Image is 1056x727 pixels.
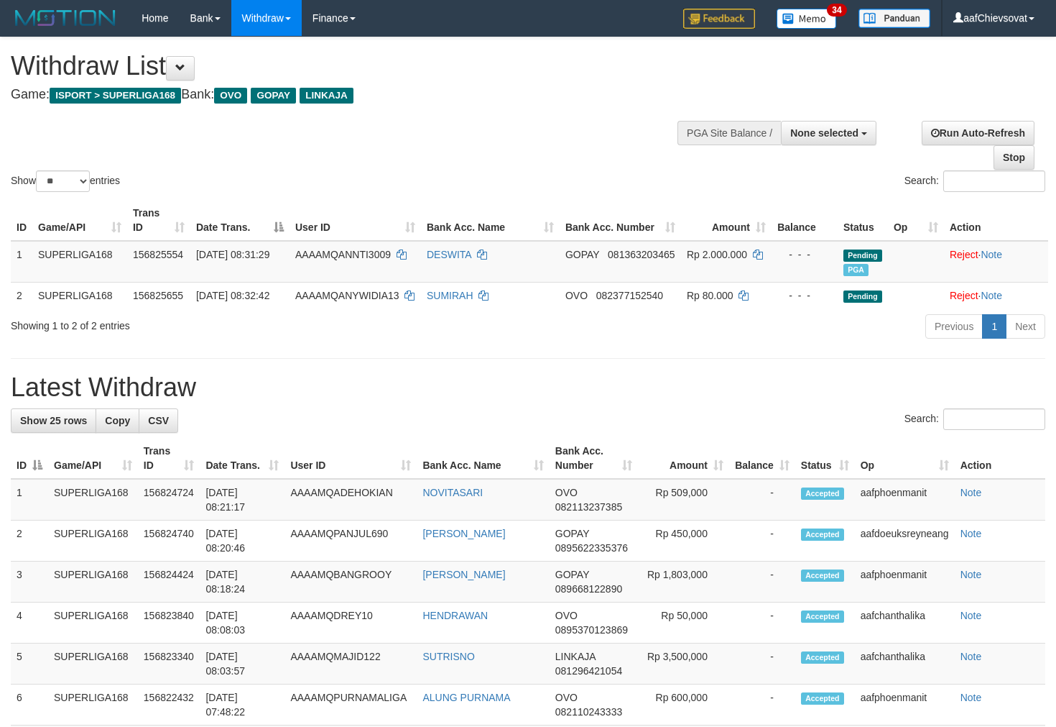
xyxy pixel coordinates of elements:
[105,415,130,426] span: Copy
[777,288,832,303] div: - - -
[11,438,48,479] th: ID: activate to sort column descending
[200,562,284,603] td: [DATE] 08:18:24
[922,121,1034,145] a: Run Auto-Refresh
[138,521,200,562] td: 156824740
[994,145,1034,170] a: Stop
[133,249,183,260] span: 156825554
[638,685,729,726] td: Rp 600,000
[284,479,417,521] td: AAAAMQADEHOKIAN
[855,562,955,603] td: aafphoenmanit
[729,685,795,726] td: -
[200,603,284,644] td: [DATE] 08:08:03
[944,241,1048,283] td: ·
[11,200,32,241] th: ID
[981,249,1002,260] a: Note
[48,603,138,644] td: SUPERLIGA168
[950,249,978,260] a: Reject
[11,373,1045,402] h1: Latest Withdraw
[290,200,421,241] th: User ID: activate to sort column ascending
[772,200,838,241] th: Balance
[196,290,269,301] span: [DATE] 08:32:42
[11,521,48,562] td: 2
[284,685,417,726] td: AAAAMQPURNAMALIGA
[48,521,138,562] td: SUPERLIGA168
[555,501,622,513] span: Copy 082113237385 to clipboard
[638,644,729,685] td: Rp 3,500,000
[138,479,200,521] td: 156824724
[138,562,200,603] td: 156824424
[48,644,138,685] td: SUPERLIGA168
[777,9,837,29] img: Button%20Memo.svg
[11,479,48,521] td: 1
[729,479,795,521] td: -
[638,438,729,479] th: Amount: activate to sort column ascending
[555,651,596,662] span: LINKAJA
[827,4,846,17] span: 34
[565,249,599,260] span: GOPAY
[790,127,858,139] span: None selected
[801,611,844,623] span: Accepted
[925,314,983,339] a: Previous
[11,88,690,102] h4: Game: Bank:
[801,570,844,582] span: Accepted
[32,282,127,308] td: SUPERLIGA168
[638,521,729,562] td: Rp 450,000
[200,479,284,521] td: [DATE] 08:21:17
[214,88,247,104] span: OVO
[687,249,747,260] span: Rp 2.000.000
[944,282,1048,308] td: ·
[904,170,1045,192] label: Search:
[960,569,982,580] a: Note
[855,644,955,685] td: aafchanthalika
[417,438,549,479] th: Bank Acc. Name: activate to sort column ascending
[48,685,138,726] td: SUPERLIGA168
[200,644,284,685] td: [DATE] 08:03:57
[48,562,138,603] td: SUPERLIGA168
[421,200,560,241] th: Bank Acc. Name: activate to sort column ascending
[596,290,663,301] span: Copy 082377152540 to clipboard
[11,241,32,283] td: 1
[855,521,955,562] td: aafdoeuksreyneang
[96,408,139,433] a: Copy
[422,651,474,662] a: SUTRISNO
[20,415,87,426] span: Show 25 rows
[683,9,755,29] img: Feedback.jpg
[284,562,417,603] td: AAAAMQBANGROOY
[284,521,417,562] td: AAAAMQPANJUL690
[555,542,628,554] span: Copy 0895622335376 to clipboard
[422,569,505,580] a: [PERSON_NAME]
[50,88,181,104] span: ISPORT > SUPERLIGA168
[608,249,675,260] span: Copy 081363203465 to clipboard
[196,249,269,260] span: [DATE] 08:31:29
[427,290,473,301] a: SUMIRAH
[843,250,882,262] span: Pending
[284,644,417,685] td: AAAAMQMAJID122
[729,438,795,479] th: Balance: activate to sort column ascending
[638,479,729,521] td: Rp 509,000
[133,290,183,301] span: 156825655
[138,603,200,644] td: 156823840
[422,528,505,539] a: [PERSON_NAME]
[858,9,930,28] img: panduan.png
[677,121,781,145] div: PGA Site Balance /
[36,170,90,192] select: Showentries
[11,644,48,685] td: 5
[729,603,795,644] td: -
[855,685,955,726] td: aafphoenmanit
[843,264,869,276] span: Marked by aafnonsreyleab
[555,692,578,703] span: OVO
[687,290,733,301] span: Rp 80.000
[555,528,589,539] span: GOPAY
[981,290,1002,301] a: Note
[422,487,483,498] a: NOVITASARI
[960,487,982,498] a: Note
[781,121,876,145] button: None selected
[32,200,127,241] th: Game/API: activate to sort column ascending
[11,408,96,433] a: Show 25 rows
[960,610,982,621] a: Note
[555,583,622,595] span: Copy 089668122890 to clipboard
[982,314,1006,339] a: 1
[560,200,681,241] th: Bank Acc. Number: activate to sort column ascending
[955,438,1045,479] th: Action
[32,241,127,283] td: SUPERLIGA168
